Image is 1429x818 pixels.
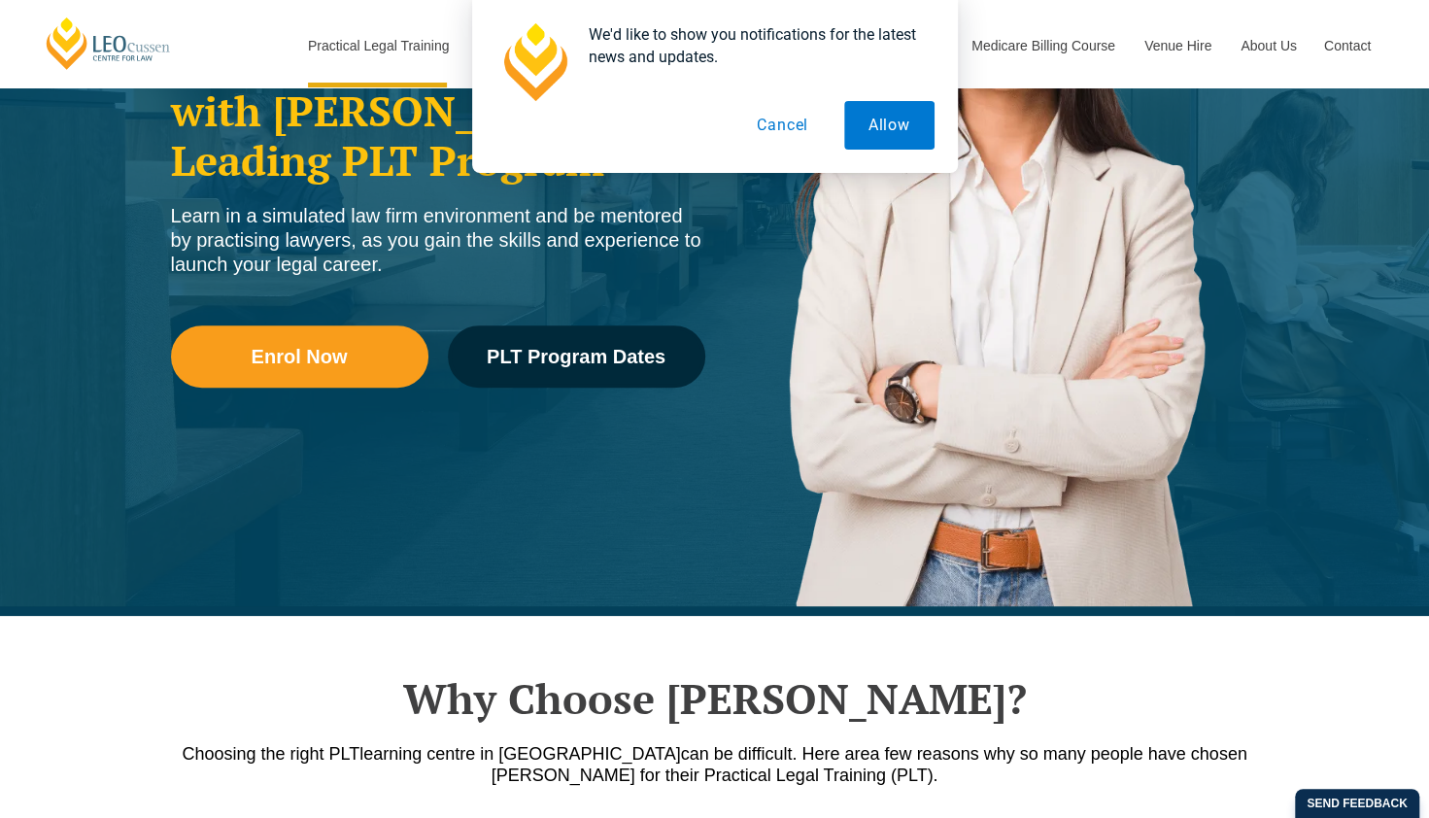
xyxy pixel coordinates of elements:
[359,744,680,764] span: learning centre in [GEOGRAPHIC_DATA]
[732,101,833,150] button: Cancel
[182,744,359,764] span: Choosing the right PLT
[161,674,1269,723] h2: Why Choose [PERSON_NAME]?
[171,38,705,185] h2: Qualify for Admission with [PERSON_NAME]'s Leading PLT Program
[573,23,935,68] div: We'd like to show you notifications for the latest news and updates.
[681,744,870,764] span: can be difficult. Here are
[448,325,705,388] a: PLT Program Dates
[495,23,573,101] img: notification icon
[844,101,935,150] button: Allow
[161,743,1269,786] p: a few reasons why so many people have chosen [PERSON_NAME] for their Practical Legal Training (PLT).
[487,347,665,366] span: PLT Program Dates
[252,347,348,366] span: Enrol Now
[171,204,705,277] div: Learn in a simulated law firm environment and be mentored by practising lawyers, as you gain the ...
[171,325,428,388] a: Enrol Now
